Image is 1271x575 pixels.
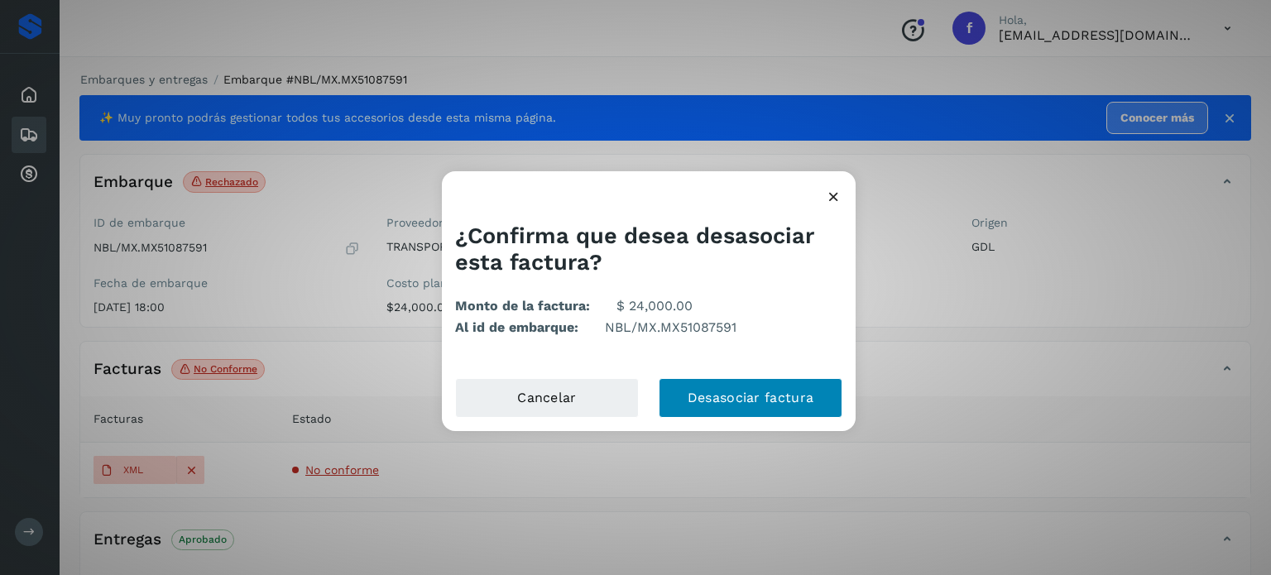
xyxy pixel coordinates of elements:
p: $ 24,000.00 [616,295,693,317]
button: Cancelar [455,378,639,418]
p: NBL/MX.MX51087591 [605,317,736,338]
button: Desasociar factura [659,378,842,418]
b: Monto de la factura: [455,295,590,317]
b: Al id de embarque: [455,317,578,338]
span: ¿Confirma que desea desasociar esta factura? [455,223,814,276]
